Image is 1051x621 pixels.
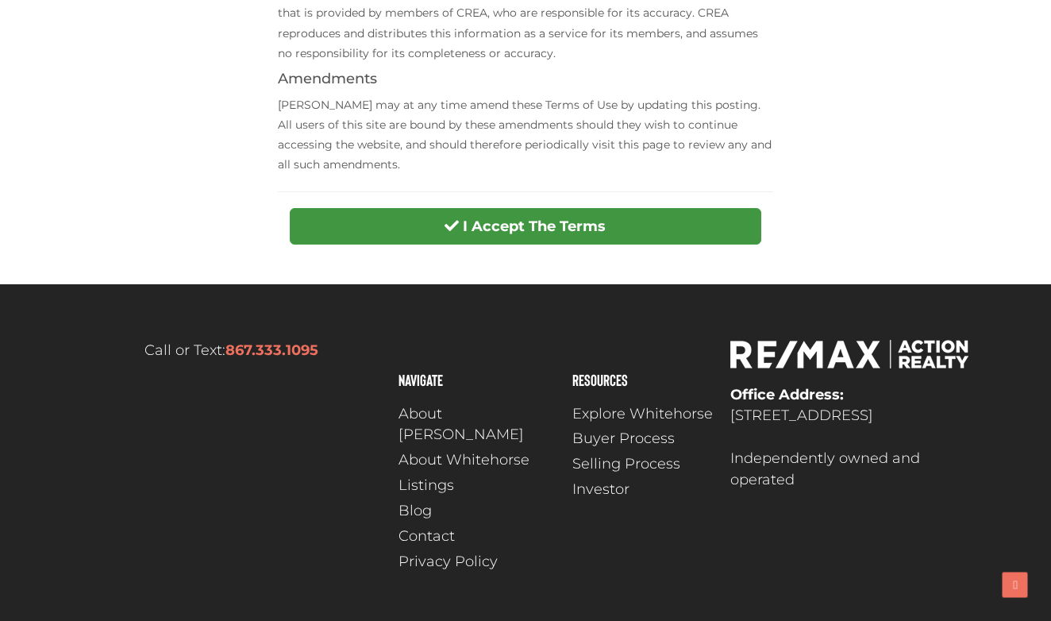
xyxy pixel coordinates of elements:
[398,449,529,471] span: About Whitehorse
[398,449,556,471] a: About Whitehorse
[398,403,556,446] a: About [PERSON_NAME]
[572,453,714,475] a: Selling Process
[572,453,680,475] span: Selling Process
[290,208,760,245] button: I Accept The Terms
[398,475,454,496] span: Listings
[225,341,318,359] a: 867.333.1095
[463,218,606,235] strong: I Accept The Terms
[398,500,556,522] a: Blog
[278,95,772,175] p: [PERSON_NAME] may at any time amend these Terms of Use by updating this posting. All users of thi...
[398,526,455,547] span: Contact
[730,386,844,403] strong: Office Address:
[398,475,556,496] a: Listings
[278,71,772,87] h4: Amendments
[398,551,556,573] a: Privacy Policy
[572,428,675,449] span: Buyer Process
[572,372,714,388] h4: Resources
[398,500,432,522] span: Blog
[572,428,714,449] a: Buyer Process
[572,403,714,425] a: Explore Whitehorse
[572,403,713,425] span: Explore Whitehorse
[572,479,714,500] a: Investor
[398,551,498,573] span: Privacy Policy
[81,340,383,361] p: Call or Text:
[398,372,556,388] h4: Navigate
[572,479,629,500] span: Investor
[398,526,556,547] a: Contact
[730,384,970,491] p: [STREET_ADDRESS] Independently owned and operated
